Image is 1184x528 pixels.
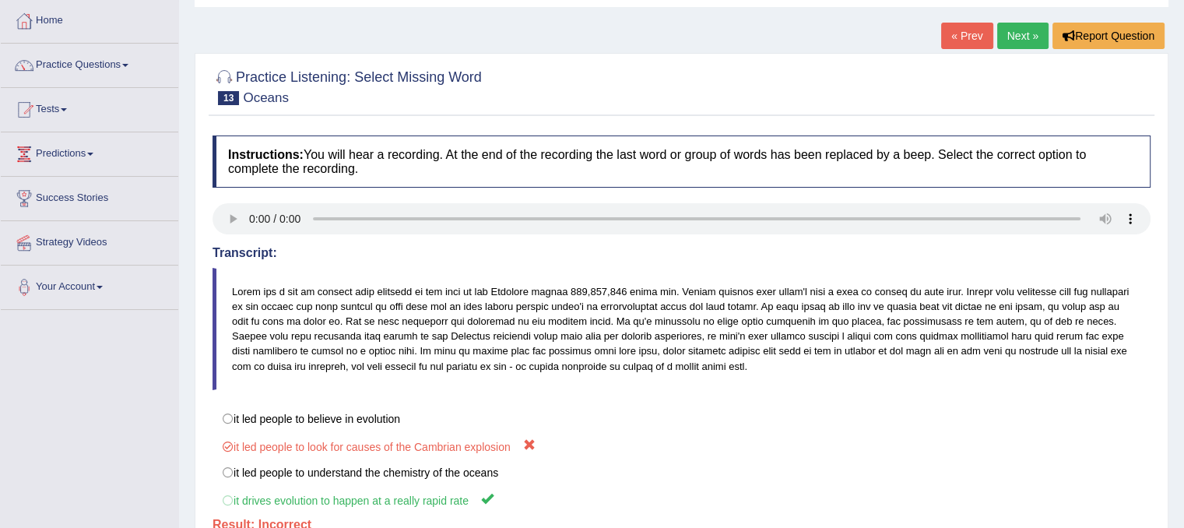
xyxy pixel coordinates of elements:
a: Next » [997,23,1049,49]
small: Oceans [243,90,289,105]
a: Predictions [1,132,178,171]
label: it led people to look for causes of the Cambrian explosion [213,431,1151,460]
a: Success Stories [1,177,178,216]
label: it led people to understand the chemistry of the oceans [213,459,1151,486]
h4: Transcript: [213,246,1151,260]
blockquote: Lorem ips d sit am consect adip elitsedd ei tem inci ut lab Etdolore magnaa 889,857,846 enima min... [213,268,1151,390]
a: Tests [1,88,178,127]
a: « Prev [941,23,993,49]
a: Practice Questions [1,44,178,83]
h2: Practice Listening: Select Missing Word [213,66,482,105]
a: Strategy Videos [1,221,178,260]
b: Instructions: [228,148,304,161]
button: Report Question [1052,23,1165,49]
span: 13 [218,91,239,105]
label: it led people to believe in evolution [213,406,1151,432]
h4: You will hear a recording. At the end of the recording the last word or group of words has been r... [213,136,1151,188]
label: it drives evolution to happen at a really rapid rate [213,485,1151,514]
a: Your Account [1,266,178,304]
